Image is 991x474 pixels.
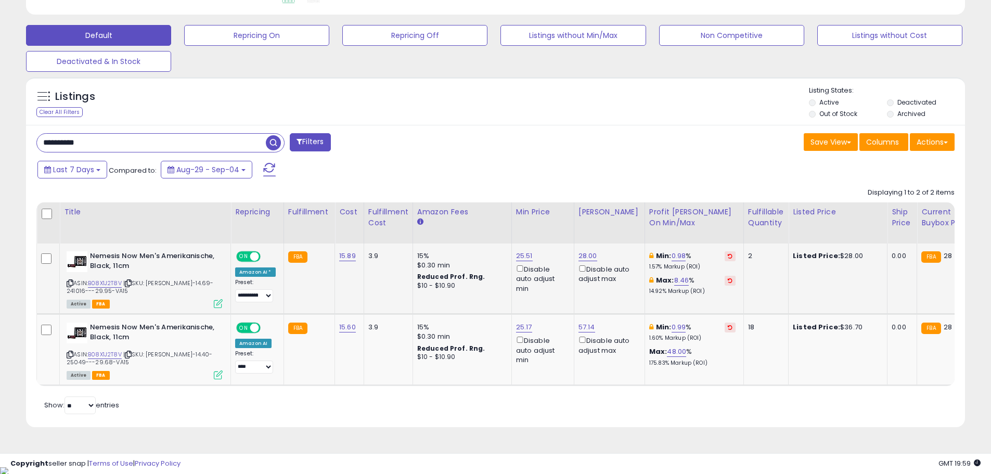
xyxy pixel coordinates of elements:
button: Last 7 Days [37,161,107,178]
span: FBA [92,371,110,380]
a: B08X1J2T8V [88,350,122,359]
span: All listings currently available for purchase on Amazon [67,371,91,380]
div: $0.30 min [417,261,504,270]
img: 41HA32TQHXL._SL40_.jpg [67,251,87,272]
span: OFF [259,252,276,261]
a: 15.60 [339,322,356,332]
b: Min: [656,322,672,332]
th: The percentage added to the cost of goods (COGS) that forms the calculator for Min & Max prices. [645,202,743,244]
div: Repricing [235,207,279,217]
div: Amazon Fees [417,207,507,217]
div: [PERSON_NAME] [578,207,640,217]
a: 48.00 [667,347,686,357]
button: Listings without Min/Max [500,25,646,46]
button: Save View [804,133,858,151]
p: 1.60% Markup (ROI) [649,335,736,342]
small: FBA [288,251,307,263]
b: Reduced Prof. Rng. [417,272,485,281]
button: Deactivated & In Stock [26,51,171,72]
p: 175.83% Markup (ROI) [649,360,736,367]
span: 28 [944,251,952,261]
b: Listed Price: [793,322,840,332]
div: 15% [417,323,504,332]
div: Fulfillment [288,207,330,217]
div: Preset: [235,350,276,374]
label: Active [819,98,839,107]
span: | SKU: [PERSON_NAME]-14.40-25049---29.68-VA15 [67,350,213,366]
div: seller snap | | [10,459,181,469]
span: FBA [92,300,110,309]
a: 57.14 [578,322,595,332]
div: $28.00 [793,251,879,261]
div: 2 [748,251,780,261]
button: Default [26,25,171,46]
small: FBA [288,323,307,334]
span: Aug-29 - Sep-04 [176,164,239,175]
div: Min Price [516,207,570,217]
div: $36.70 [793,323,879,332]
strong: Copyright [10,458,48,468]
button: Aug-29 - Sep-04 [161,161,252,178]
div: $10 - $10.90 [417,281,504,290]
b: Nemesis Now Men's Amerikanische, Black, 11cm [90,251,216,273]
span: Show: entries [44,400,119,410]
small: FBA [921,251,941,263]
a: 25.17 [516,322,532,332]
a: Terms of Use [89,458,133,468]
label: Out of Stock [819,109,857,118]
button: Filters [290,133,330,151]
div: Profit [PERSON_NAME] on Min/Max [649,207,739,228]
span: | SKU: [PERSON_NAME]-14.69-241016---29.95-VA15 [67,279,214,294]
div: $10 - $10.90 [417,353,504,362]
div: % [649,251,736,271]
span: OFF [259,324,276,332]
b: Min: [656,251,672,261]
div: Disable auto adjust max [578,263,637,284]
div: Ship Price [892,207,912,228]
button: Repricing Off [342,25,487,46]
a: 28.00 [578,251,597,261]
p: 1.57% Markup (ROI) [649,263,736,271]
div: Title [64,207,226,217]
div: Disable auto adjust min [516,335,566,365]
span: All listings currently available for purchase on Amazon [67,300,91,309]
h5: Listings [55,89,95,104]
button: Repricing On [184,25,329,46]
div: 18 [748,323,780,332]
a: Privacy Policy [135,458,181,468]
div: Amazon AI * [235,267,276,277]
button: Non Competitive [659,25,804,46]
span: 2025-09-12 19:59 GMT [938,458,981,468]
div: Displaying 1 to 2 of 2 items [868,188,955,198]
span: 28 [944,322,952,332]
b: Nemesis Now Men's Amerikanische, Black, 11cm [90,323,216,344]
a: 0.98 [672,251,686,261]
div: $0.30 min [417,332,504,341]
div: Clear All Filters [36,107,83,117]
div: Preset: [235,279,276,302]
a: 0.99 [672,322,686,332]
button: Listings without Cost [817,25,962,46]
label: Archived [897,109,925,118]
div: Disable auto adjust max [578,335,637,355]
p: 14.92% Markup (ROI) [649,288,736,295]
a: 15.89 [339,251,356,261]
div: 3.9 [368,251,405,261]
button: Actions [910,133,955,151]
div: 15% [417,251,504,261]
small: FBA [921,323,941,334]
div: 3.9 [368,323,405,332]
label: Deactivated [897,98,936,107]
a: B08X1J2T8V [88,279,122,288]
div: 0.00 [892,251,909,261]
div: Fulfillment Cost [368,207,408,228]
div: % [649,276,736,295]
span: ON [237,252,250,261]
b: Listed Price: [793,251,840,261]
div: Listed Price [793,207,883,217]
div: ASIN: [67,323,223,378]
p: Listing States: [809,86,965,96]
div: Fulfillable Quantity [748,207,784,228]
a: 25.51 [516,251,533,261]
span: Columns [866,137,899,147]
